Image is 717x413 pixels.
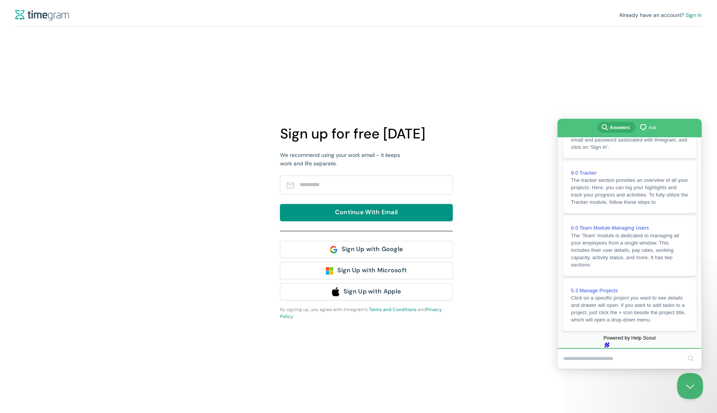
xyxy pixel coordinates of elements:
img: Google%20icon.929585cbd2113aa567ae39ecc8c7a1ec.svg [330,246,338,254]
span: Sign in [685,12,702,18]
img: apple_logo.svg.d3405fc89ec32574d3f8fcfecea41810.svg [332,287,340,296]
button: Sign Up with Microsoft [280,262,453,279]
button: Continue With Email [280,204,453,221]
div: We recommend using your work email - it keeps work and life separate. [280,151,405,168]
button: Sign Up with Google [280,241,453,258]
a: Terms and Conditions [369,306,417,313]
iframe: Help Scout Beacon - Close [677,373,703,399]
span: Sign Up with Apple [344,286,401,296]
span: Sign Up with Microsoft [337,266,407,275]
span: Sign Up with Google [342,245,403,254]
button: Sign Up with Apple [280,283,453,300]
iframe: Help Scout Beacon - Live Chat, Contact Form, and Knowledge Base [558,119,702,369]
div: Already have an account? [619,11,702,19]
img: logo [15,10,69,21]
div: By signing up, you agree with timegram’s and . [280,306,453,321]
span: Continue With Email [335,208,398,217]
img: microsoft_symbol.svg.7adfcf4148f1340ac07bbd622f15fa9b.svg [326,267,334,275]
h1: Sign up for free [DATE] [280,123,458,145]
img: workEmail.b6d5193ac24512bb5ed340f0fc694c1d.svg [287,182,294,189]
